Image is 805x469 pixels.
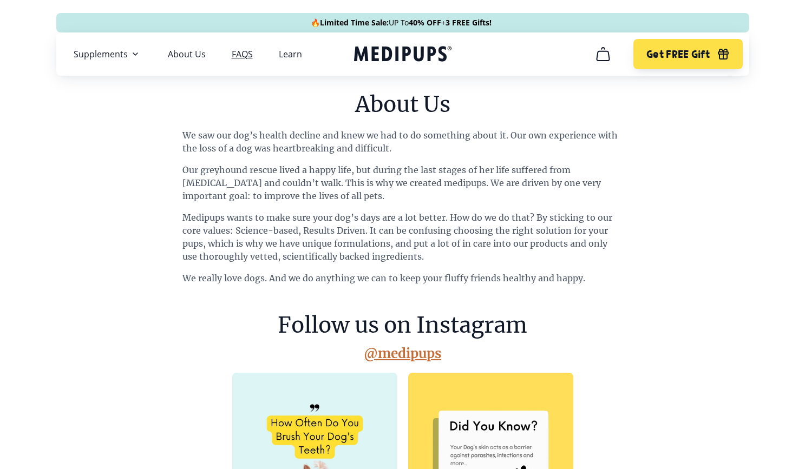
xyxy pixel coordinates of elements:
h6: Follow us on Instagram [278,309,527,341]
p: Medipups wants to make sure your dog’s days are a lot better. How do we do that? By sticking to o... [182,211,623,263]
a: Learn [279,49,302,60]
a: Medipups [354,44,451,66]
span: Get FREE Gift [646,48,710,61]
h1: About Us [182,89,623,120]
button: Supplements [74,48,142,61]
button: cart [590,41,616,67]
button: Get FREE Gift [633,39,742,69]
p: We saw our dog’s health decline and knew we had to do something about it. Our own experience with... [182,129,623,155]
a: About Us [168,49,206,60]
span: 🔥 UP To + [311,17,492,28]
a: FAQS [232,49,253,60]
p: We really love dogs. And we do anything we can to keep your fluffy friends healthy and happy. [182,272,623,285]
span: Supplements [74,49,128,60]
p: Our greyhound rescue lived a happy life, but during the last stages of her life suffered from [ME... [182,163,623,202]
a: @medipups [364,345,441,362]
